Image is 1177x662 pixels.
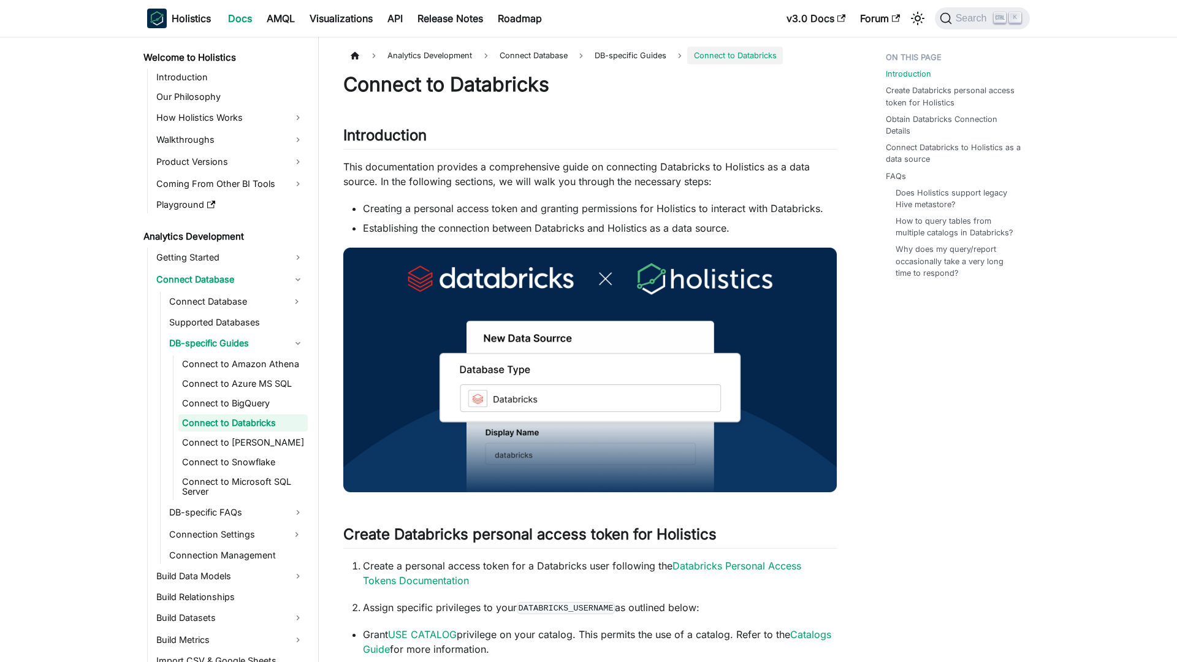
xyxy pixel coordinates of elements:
a: Build Datasets [153,608,308,628]
a: Connect to Microsoft SQL Server [178,473,308,500]
a: Why does my query/report occasionally take a very long time to respond? [896,243,1018,279]
a: Create Databricks personal access token for Holistics [886,85,1023,108]
a: Product Versions [153,152,308,172]
a: Forum [853,9,907,28]
nav: Docs sidebar [135,37,319,662]
a: Visualizations [302,9,380,28]
span: Connect Database [493,47,574,64]
a: How to query tables from multiple catalogs in Databricks? [896,215,1018,238]
a: Supported Databases [166,314,308,331]
a: Connection Settings [166,525,286,544]
a: Introduction [153,69,308,86]
span: DB-specific Guides [588,47,672,64]
li: Creating a personal access token and granting permissions for Holistics to interact with Databricks. [363,201,837,216]
button: Expand sidebar category 'Connect Database' [286,292,308,311]
span: Connect to Databricks [687,47,782,64]
a: Getting Started [153,248,308,267]
a: Connect to [PERSON_NAME] [178,434,308,451]
a: Playground [153,196,308,213]
a: Welcome to Holistics [140,49,308,66]
a: Walkthroughs [153,130,308,150]
p: This documentation provides a comprehensive guide on connecting Databricks to Holistics as a data... [343,159,837,189]
a: Release Notes [410,9,490,28]
a: Analytics Development [140,228,308,245]
h1: Connect to Databricks [343,72,837,97]
a: Does Holistics support legacy Hive metastore? [896,187,1018,210]
p: Assign specific privileges to your as outlined below: [363,600,837,615]
a: USE CATALOG [388,628,457,641]
a: Docs [221,9,259,28]
a: Build Relationships [153,588,308,606]
a: Coming From Other BI Tools [153,174,308,194]
a: DB-specific FAQs [166,503,308,522]
a: API [380,9,410,28]
a: Connection Management [166,547,308,564]
a: AMQL [259,9,302,28]
nav: Breadcrumbs [343,47,837,64]
a: Introduction [886,68,931,80]
a: Connect Database [166,292,286,311]
p: Grant privilege on your catalog. This permits the use of a catalog. Refer to the for more informa... [363,627,837,656]
a: Connect to BigQuery [178,395,308,412]
button: Expand sidebar category 'Connection Settings' [286,525,308,544]
a: Obtain Databricks Connection Details [886,113,1023,137]
h2: Introduction [343,126,837,150]
a: Connect Database [153,270,308,289]
a: HolisticsHolistics [147,9,211,28]
p: Create a personal access token for a Databricks user following the [363,558,837,588]
a: Build Data Models [153,566,308,586]
kbd: K [1009,12,1021,23]
button: Search (Ctrl+K) [935,7,1030,29]
b: Holistics [172,11,211,26]
a: Connect to Snowflake [178,454,308,471]
span: Search [952,13,994,24]
a: Build Metrics [153,630,308,650]
a: Connect to Amazon Athena [178,356,308,373]
a: FAQs [886,170,906,182]
a: Home page [343,47,367,64]
span: Analytics Development [381,47,478,64]
a: DB-specific Guides [166,333,308,353]
a: Connect to Databricks [178,414,308,432]
li: Establishing the connection between Databricks and Holistics as a data source. [363,221,837,235]
code: DATABRICKS_USERNAME [517,602,615,614]
img: Holistics [147,9,167,28]
h2: Create Databricks personal access token for Holistics [343,525,837,549]
button: Switch between dark and light mode (currently light mode) [908,9,928,28]
a: v3.0 Docs [779,9,853,28]
a: Connect to Azure MS SQL [178,375,308,392]
a: How Holistics Works [153,108,308,127]
a: Roadmap [490,9,549,28]
a: Our Philosophy [153,88,308,105]
a: Connect Databricks to Holistics as a data source [886,142,1023,165]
